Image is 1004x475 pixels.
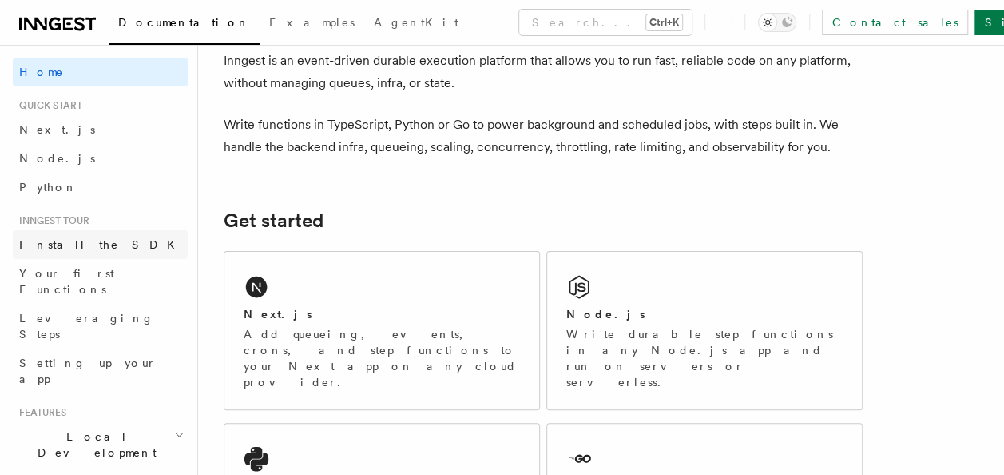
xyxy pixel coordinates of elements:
[118,16,250,29] span: Documentation
[13,58,188,86] a: Home
[269,16,355,29] span: Examples
[244,306,312,322] h2: Next.js
[364,5,468,43] a: AgentKit
[19,267,114,296] span: Your first Functions
[19,123,95,136] span: Next.js
[13,429,174,461] span: Local Development
[13,349,188,393] a: Setting up your app
[519,10,692,35] button: Search...Ctrl+K
[224,210,323,232] a: Get started
[244,326,520,390] p: Add queueing, events, crons, and step functions to your Next app on any cloud provider.
[19,357,157,385] span: Setting up your app
[19,312,154,341] span: Leveraging Steps
[13,214,89,227] span: Inngest tour
[260,5,364,43] a: Examples
[19,181,77,194] span: Python
[224,114,863,158] p: Write functions in TypeScript, Python or Go to power background and scheduled jobs, with steps bu...
[13,259,188,304] a: Your first Functions
[13,230,188,259] a: Install the SDK
[13,406,66,419] span: Features
[758,13,796,32] button: Toggle dark mode
[224,50,863,94] p: Inngest is an event-driven durable execution platform that allows you to run fast, reliable code ...
[224,251,540,410] a: Next.jsAdd queueing, events, crons, and step functions to your Next app on any cloud provider.
[13,99,82,112] span: Quick start
[19,64,64,80] span: Home
[19,238,185,251] span: Install the SDK
[646,14,682,30] kbd: Ctrl+K
[13,173,188,202] a: Python
[13,422,188,467] button: Local Development
[13,115,188,144] a: Next.js
[566,306,645,322] h2: Node.js
[19,152,95,165] span: Node.js
[546,251,863,410] a: Node.jsWrite durable step functions in any Node.js app and run on servers or serverless.
[374,16,458,29] span: AgentKit
[13,144,188,173] a: Node.js
[822,10,968,35] a: Contact sales
[13,304,188,349] a: Leveraging Steps
[109,5,260,45] a: Documentation
[566,326,843,390] p: Write durable step functions in any Node.js app and run on servers or serverless.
